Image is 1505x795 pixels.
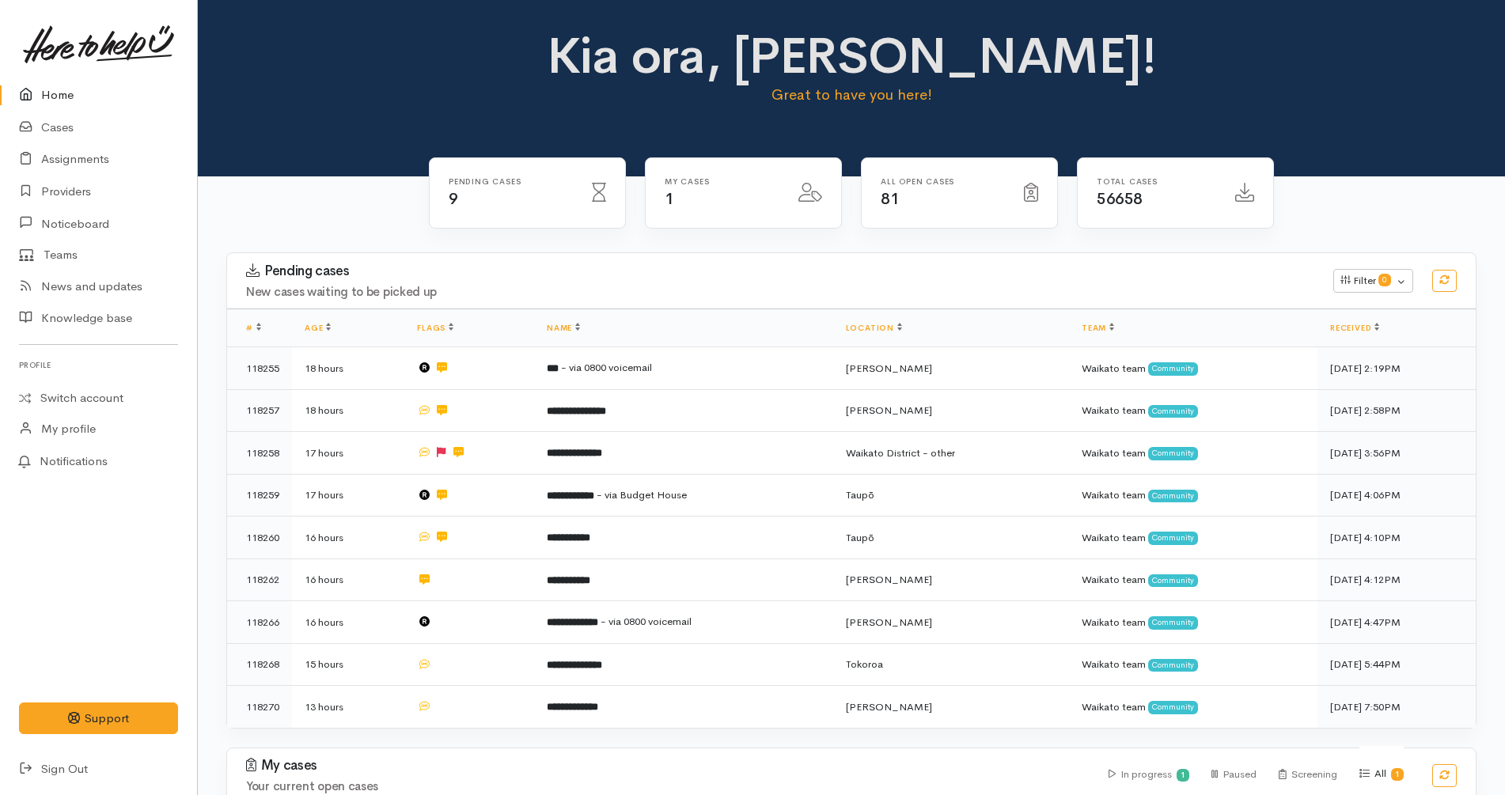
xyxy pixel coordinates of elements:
[246,758,1090,774] h3: My cases
[1148,405,1198,418] span: Community
[1069,686,1317,728] td: Waikato team
[1317,601,1476,644] td: [DATE] 4:47PM
[1317,643,1476,686] td: [DATE] 5:44PM
[1333,269,1413,293] button: Filter0
[1148,362,1198,375] span: Community
[1148,616,1198,629] span: Community
[597,488,687,502] span: - via Budget House
[1317,558,1476,601] td: [DATE] 4:12PM
[1317,389,1476,432] td: [DATE] 2:58PM
[227,432,292,475] td: 118258
[1069,474,1317,517] td: Waikato team
[1317,517,1476,559] td: [DATE] 4:10PM
[846,573,932,586] span: [PERSON_NAME]
[846,488,874,502] span: Taupō
[1148,490,1198,502] span: Community
[1097,189,1143,209] span: 56658
[1317,432,1476,475] td: [DATE] 3:56PM
[1181,770,1185,780] b: 1
[227,601,292,644] td: 118266
[1069,643,1317,686] td: Waikato team
[246,323,261,333] a: #
[292,474,404,517] td: 17 hours
[305,323,331,333] a: Age
[1395,769,1400,779] b: 1
[292,601,404,644] td: 16 hours
[561,361,652,374] span: - via 0800 voicemail
[227,643,292,686] td: 118268
[417,323,453,333] a: Flags
[1317,474,1476,517] td: [DATE] 4:06PM
[1148,532,1198,544] span: Community
[665,189,674,209] span: 1
[881,189,899,209] span: 81
[665,177,779,186] h6: My cases
[1069,558,1317,601] td: Waikato team
[292,432,404,475] td: 17 hours
[1069,432,1317,475] td: Waikato team
[846,657,883,671] span: Tokoroa
[292,347,404,390] td: 18 hours
[1378,274,1391,286] span: 0
[1148,447,1198,460] span: Community
[227,389,292,432] td: 118257
[449,189,458,209] span: 9
[246,286,1314,299] h4: New cases waiting to be picked up
[846,362,932,375] span: [PERSON_NAME]
[544,28,1159,84] h1: Kia ora, [PERSON_NAME]!
[246,780,1090,793] h4: Your current open cases
[881,177,1005,186] h6: All Open cases
[19,702,178,735] button: Support
[246,263,1314,279] h3: Pending cases
[292,686,404,728] td: 13 hours
[1082,323,1114,333] a: Team
[547,323,580,333] a: Name
[1069,389,1317,432] td: Waikato team
[292,517,404,559] td: 16 hours
[1148,574,1198,587] span: Community
[1069,601,1317,644] td: Waikato team
[846,446,955,460] span: Waikato District - other
[846,323,902,333] a: Location
[1317,686,1476,728] td: [DATE] 7:50PM
[1317,347,1476,390] td: [DATE] 2:19PM
[227,517,292,559] td: 118260
[292,558,404,601] td: 16 hours
[227,474,292,517] td: 118259
[544,84,1159,106] p: Great to have you here!
[846,403,932,417] span: [PERSON_NAME]
[227,347,292,390] td: 118255
[1330,323,1379,333] a: Received
[1148,659,1198,672] span: Community
[846,700,932,714] span: [PERSON_NAME]
[227,558,292,601] td: 118262
[1148,701,1198,714] span: Community
[1097,177,1216,186] h6: Total cases
[1069,517,1317,559] td: Waikato team
[601,615,692,628] span: - via 0800 voicemail
[19,354,178,376] h6: Profile
[846,615,932,629] span: [PERSON_NAME]
[449,177,573,186] h6: Pending cases
[846,531,874,544] span: Taupō
[292,389,404,432] td: 18 hours
[1069,347,1317,390] td: Waikato team
[227,686,292,728] td: 118270
[292,643,404,686] td: 15 hours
